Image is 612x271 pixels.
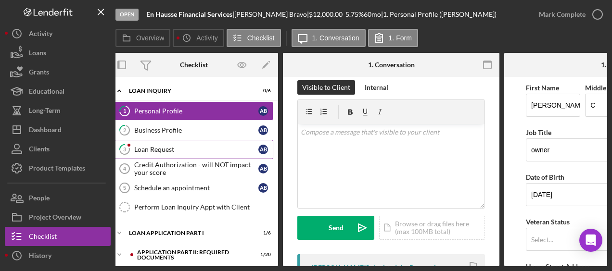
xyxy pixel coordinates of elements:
label: Job Title [526,128,551,136]
div: A B [258,106,268,116]
tspan: 4 [123,166,127,172]
div: A B [258,164,268,173]
div: Internal [365,80,388,95]
button: Loans [5,43,111,62]
button: Mark Complete [529,5,607,24]
button: Internal [360,80,393,95]
div: Mark Complete [539,5,586,24]
button: 1. Form [368,29,418,47]
div: A B [258,183,268,193]
button: Send [297,216,374,240]
button: Project Overview [5,208,111,227]
button: Product Templates [5,159,111,178]
label: Checklist [247,34,275,42]
button: Dashboard [5,120,111,139]
div: 60 mo [364,11,381,18]
tspan: 3 [123,146,126,152]
b: En Hausse Financial Services [146,10,232,18]
div: Open Intercom Messenger [579,229,602,252]
label: Date of Birth [526,173,564,181]
div: Product Templates [29,159,85,180]
tspan: 2 [123,127,126,133]
tspan: 1 [123,108,126,114]
div: Schedule an appointment [134,184,258,192]
div: Application Part II: Required Documents [137,249,247,260]
div: | 1. Personal Profile ([PERSON_NAME]) [381,11,497,18]
button: Educational [5,82,111,101]
button: Visible to Client [297,80,355,95]
label: 1. Conversation [312,34,359,42]
button: Grants [5,62,111,82]
div: Open [115,9,139,21]
div: Loans [29,43,46,65]
a: 2Business ProfileAB [115,121,273,140]
div: Long-Term [29,101,61,123]
div: Visible to Client [302,80,350,95]
div: 1 / 6 [254,230,271,236]
div: Loan Application Part I [129,230,247,236]
div: History [29,246,51,268]
div: [PERSON_NAME] Bravo | [234,11,309,18]
button: People [5,188,111,208]
tspan: 5 [123,185,126,191]
a: Perform Loan Inquiry Appt with Client [115,197,273,217]
div: Checklist [180,61,208,69]
div: Loan Inquiry [129,88,247,94]
button: 1. Conversation [292,29,366,47]
div: Project Overview [29,208,81,229]
div: Credit Authorization - will NOT impact your score [134,161,258,176]
div: Grants [29,62,49,84]
div: People [29,188,50,210]
div: A B [258,145,268,154]
div: Clients [29,139,50,161]
div: Perform Loan Inquiry Appt with Client [134,203,273,211]
div: Checklist [29,227,57,248]
button: History [5,246,111,265]
label: Overview [136,34,164,42]
div: Business Profile [134,126,258,134]
label: Home Street Address [526,262,590,271]
div: 0 / 6 [254,88,271,94]
label: Activity [196,34,217,42]
button: Overview [115,29,170,47]
div: Dashboard [29,120,62,142]
div: Activity [29,24,52,46]
div: $12,000.00 [309,11,345,18]
div: 1. Conversation [368,61,415,69]
div: Send [329,216,344,240]
a: 5Schedule an appointmentAB [115,178,273,197]
button: Activity [5,24,111,43]
button: Clients [5,139,111,159]
div: A B [258,125,268,135]
div: Loan Request [134,146,258,153]
button: Checklist [5,227,111,246]
button: Checklist [227,29,281,47]
a: 3Loan RequestAB [115,140,273,159]
div: Personal Profile [134,107,258,115]
a: 4Credit Authorization - will NOT impact your scoreAB [115,159,273,178]
label: First Name [526,84,559,92]
a: 1Personal ProfileAB [115,101,273,121]
button: Long-Term [5,101,111,120]
button: Activity [173,29,224,47]
div: 1 / 20 [254,252,271,258]
label: 1. Form [389,34,412,42]
div: 5.75 % [345,11,364,18]
div: Educational [29,82,64,103]
div: | [146,11,234,18]
div: Select... [531,236,553,244]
